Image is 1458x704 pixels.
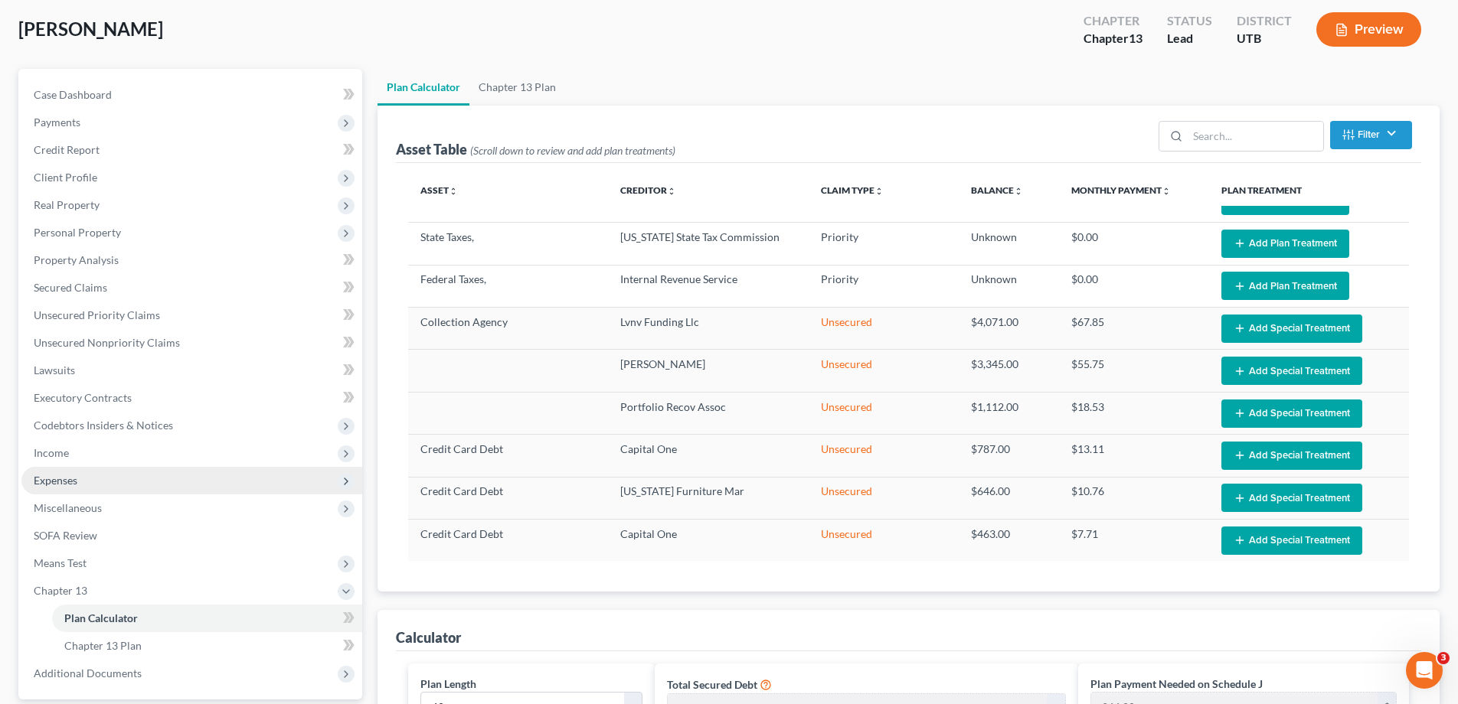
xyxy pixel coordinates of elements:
[34,198,100,211] span: Real Property
[608,265,808,307] td: Internal Revenue Service
[52,632,362,660] a: Chapter 13 Plan
[667,187,676,196] i: unfold_more
[809,435,959,477] td: Unsecured
[34,501,102,514] span: Miscellaneous
[608,520,808,562] td: Capital One
[34,667,142,680] span: Additional Documents
[21,384,362,412] a: Executory Contracts
[21,522,362,549] a: SOFA Review
[34,446,69,459] span: Income
[959,477,1059,519] td: $646.00
[1221,526,1362,555] button: Add Special Treatment
[1330,121,1412,149] button: Filter
[34,584,87,597] span: Chapter 13
[608,350,808,392] td: [PERSON_NAME]
[1437,652,1450,664] span: 3
[959,350,1059,392] td: $3,345.00
[971,184,1023,196] a: Balanceunfold_more
[620,184,676,196] a: Creditorunfold_more
[34,226,121,239] span: Personal Property
[378,69,469,106] a: Plan Calculator
[959,308,1059,350] td: $4,071.00
[1221,442,1362,470] button: Add Special Treatment
[396,628,461,647] div: Calculator
[420,184,458,196] a: Assetunfold_more
[34,556,87,569] span: Means Test
[21,81,362,109] a: Case Dashboard
[809,520,959,562] td: Unsecured
[1221,315,1362,343] button: Add Special Treatment
[34,474,77,487] span: Expenses
[809,392,959,434] td: Unsecured
[1059,223,1209,265] td: $0.00
[449,187,458,196] i: unfold_more
[821,184,884,196] a: Claim Typeunfold_more
[608,308,808,350] td: Lvnv Funding Llc
[52,605,362,632] a: Plan Calculator
[809,350,959,392] td: Unsecured
[1188,122,1323,151] input: Search...
[1316,12,1421,47] button: Preview
[64,611,138,624] span: Plan Calculator
[809,308,959,350] td: Unsecured
[18,18,163,40] span: [PERSON_NAME]
[408,223,608,265] td: State Taxes,
[959,392,1059,434] td: $1,112.00
[408,265,608,307] td: Federal Taxes,
[959,520,1059,562] td: $463.00
[408,477,608,519] td: Credit Card Debt
[1167,30,1212,47] div: Lead
[874,187,884,196] i: unfold_more
[608,477,808,519] td: [US_STATE] Furniture Mar
[608,435,808,477] td: Capital One
[1221,484,1362,512] button: Add Special Treatment
[420,676,476,692] label: Plan Length
[959,265,1059,307] td: Unknown
[1090,676,1263,692] label: Plan Payment Needed on Schedule J
[34,419,173,432] span: Codebtors Insiders & Notices
[608,392,808,434] td: Portfolio Recov Assoc
[1059,392,1209,434] td: $18.53
[1059,477,1209,519] td: $10.76
[809,477,959,519] td: Unsecured
[408,308,608,350] td: Collection Agency
[34,363,75,376] span: Lawsuits
[1221,272,1349,300] button: Add Plan Treatment
[408,435,608,477] td: Credit Card Debt
[1221,357,1362,385] button: Add Special Treatment
[1071,184,1171,196] a: Monthly Paymentunfold_more
[34,336,180,349] span: Unsecured Nonpriority Claims
[1059,435,1209,477] td: $13.11
[1221,230,1349,258] button: Add Plan Treatment
[1059,350,1209,392] td: $55.75
[667,676,757,693] label: Total Secured Debt
[1162,187,1171,196] i: unfold_more
[1084,30,1143,47] div: Chapter
[1059,308,1209,350] td: $67.85
[34,529,97,542] span: SOFA Review
[21,246,362,274] a: Property Analysis
[34,253,119,266] span: Property Analysis
[21,136,362,164] a: Credit Report
[1221,399,1362,428] button: Add Special Treatment
[1059,265,1209,307] td: $0.00
[64,639,142,652] span: Chapter 13 Plan
[1237,30,1292,47] div: UTB
[469,69,565,106] a: Chapter 13 Plan
[959,223,1059,265] td: Unknown
[1406,652,1443,689] iframe: Intercom live chat
[21,329,362,357] a: Unsecured Nonpriority Claims
[34,171,97,184] span: Client Profile
[1084,12,1143,30] div: Chapter
[34,143,100,156] span: Credit Report
[1014,187,1023,196] i: unfold_more
[34,88,112,101] span: Case Dashboard
[1209,175,1409,206] th: Plan Treatment
[1237,12,1292,30] div: District
[470,144,675,157] span: (Scroll down to review and add plan treatments)
[34,308,160,321] span: Unsecured Priority Claims
[809,265,959,307] td: Priority
[959,435,1059,477] td: $787.00
[21,274,362,301] a: Secured Claims
[21,301,362,329] a: Unsecured Priority Claims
